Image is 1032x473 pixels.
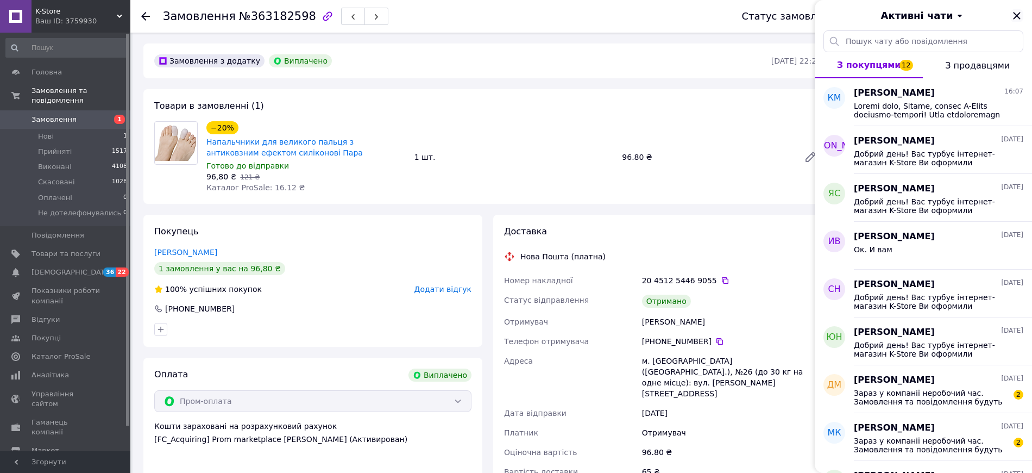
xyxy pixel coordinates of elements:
[38,162,72,172] span: Виконані
[642,295,691,308] div: Отримано
[642,275,821,286] div: 20 4512 5446 9055
[206,183,305,192] span: Каталог ProSale: 16.12 ₴
[854,197,1008,215] span: Добрий день! Вас турбує інтернет-магазин K-Store Ви оформили замовлення: Шапка біні сіра ТТн 2045...
[32,352,90,362] span: Каталог ProSale
[504,337,589,346] span: Телефон отримувача
[640,312,823,332] div: [PERSON_NAME]
[123,208,127,218] span: 0
[32,286,100,306] span: Показники роботи компанії
[518,251,608,262] div: Нова Пошта (платна)
[504,357,533,365] span: Адреса
[154,369,188,379] span: Оплата
[854,389,1008,406] span: Зараз у компанії неробочий час. Замовлення та повідомлення будуть оброблені з 10:00 найближчого р...
[923,52,1032,78] button: З продавцями
[504,428,538,437] span: Платник
[165,285,187,294] span: 100%
[827,427,841,439] span: МК
[154,284,262,295] div: успішних покупок
[1001,326,1023,335] span: [DATE]
[32,67,62,77] span: Головна
[741,11,841,22] div: Статус замовлення
[206,121,238,134] div: −20%
[827,379,841,391] span: ДМ
[823,30,1023,52] input: Пошук чату або повідомлення
[854,422,935,434] span: [PERSON_NAME]
[640,403,823,423] div: [DATE]
[38,208,121,218] span: Не дотелефонувались
[845,9,1002,23] button: Активні чати
[640,423,823,443] div: Отримувач
[32,389,100,409] span: Управління сайтом
[38,132,54,141] span: Нові
[32,315,60,325] span: Відгуки
[640,443,823,462] div: 96.80 ₴
[1001,374,1023,383] span: [DATE]
[1001,183,1023,192] span: [DATE]
[112,177,127,187] span: 1028
[164,303,236,314] div: [PHONE_NUMBER]
[815,318,1032,365] button: ЮН[PERSON_NAME][DATE]Добрий день! Вас турбує інтернет-магазин K-Store Ви оформили замовлення: Бре...
[504,448,577,457] span: Оціночна вартість
[32,418,100,437] span: Гаманець компанії
[854,326,935,339] span: [PERSON_NAME]
[103,267,116,277] span: 36
[827,92,841,104] span: КМ
[854,374,935,387] span: [PERSON_NAME]
[5,38,128,58] input: Пошук
[837,60,901,70] span: З покупцями
[206,172,236,181] span: 96,80 ₴
[116,267,128,277] span: 22
[815,78,1032,126] button: КМ[PERSON_NAME]16:07Loremi dolo, Sitame, consec A-Elits doeiusmo-tempori! Utla etdoloremagn al en...
[815,222,1032,270] button: ИВ[PERSON_NAME][DATE]Ок. И вам
[854,278,935,291] span: [PERSON_NAME]
[154,101,264,111] span: Товари в замовленні (1)
[880,9,953,23] span: Активні чати
[815,52,923,78] button: З покупцями12
[798,140,871,152] span: [PERSON_NAME]
[408,369,471,382] div: Виплачено
[240,173,260,181] span: 121 ₴
[854,231,935,243] span: [PERSON_NAME]
[32,231,84,240] span: Повідомлення
[854,293,1008,310] span: Добрий день! Вас турбує інтернет-магазин K-Store Ви оформили замовлення: Стяжка (хомут) нейлонова...
[854,341,1008,358] span: Добрий день! Вас турбує інтернет-магазин K-Store Ви оформили замовлення: Брелок для шерсті собаки...
[1014,438,1023,447] span: 2
[154,434,471,445] div: [FC_Acquiring] Prom marketplace [PERSON_NAME] (Активирован)
[206,161,289,170] span: Готово до відправки
[815,126,1032,174] button: [PERSON_NAME][PERSON_NAME][DATE]Добрий день! Вас турбує інтернет-магазин K-Store Ви оформили замо...
[123,132,127,141] span: 1
[504,409,567,418] span: Дата відправки
[32,370,69,380] span: Аналітика
[154,226,199,236] span: Покупець
[815,174,1032,222] button: ЯС[PERSON_NAME][DATE]Добрий день! Вас турбує інтернет-магазин K-Store Ви оформили замовлення: Шап...
[35,7,117,16] span: K-Store
[1001,135,1023,144] span: [DATE]
[504,296,589,304] span: Статус відправлення
[815,270,1032,318] button: СН[PERSON_NAME][DATE]Добрий день! Вас турбує інтернет-магазин K-Store Ви оформили замовлення: Стя...
[1001,278,1023,288] span: [DATE]
[771,57,821,65] time: [DATE] 22:27
[163,10,236,23] span: Замовлення
[155,125,197,161] img: Напальчники для великого пальця з антиковзним ефектом силіконові Пара
[800,146,821,168] a: Редагувати
[1004,87,1023,96] span: 16:07
[828,235,841,248] span: ИВ
[504,276,573,285] span: Номер накладної
[206,138,363,157] a: Напальчники для великого пальця з антиковзним ефектом силіконові Пара
[154,248,217,257] a: [PERSON_NAME]
[640,351,823,403] div: м. [GEOGRAPHIC_DATA] ([GEOGRAPHIC_DATA].), №26 (до 30 кг на одне місце): вул. [PERSON_NAME][STREE...
[32,115,77,125] span: Замовлення
[854,150,1008,167] span: Добрий день! Вас турбує інтернет-магазин K-Store Ви оформили замовлення: Качка в окулярах з підсв...
[504,318,548,326] span: Отримувач
[35,16,130,26] div: Ваш ID: 3759930
[154,262,285,275] div: 1 замовлення у вас на 96,80 ₴
[154,421,471,445] div: Кошти зараховані на розрахунковий рахунок
[32,333,61,343] span: Покупці
[826,331,842,344] span: ЮН
[154,54,265,67] div: Замовлення з додатку
[1014,390,1023,400] span: 2
[815,413,1032,461] button: МК[PERSON_NAME][DATE]Зараз у компанії неробочий час. Замовлення та повідомлення будуть оброблені ...
[1001,231,1023,240] span: [DATE]
[642,336,821,347] div: [PHONE_NUMBER]
[269,54,332,67] div: Виплачено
